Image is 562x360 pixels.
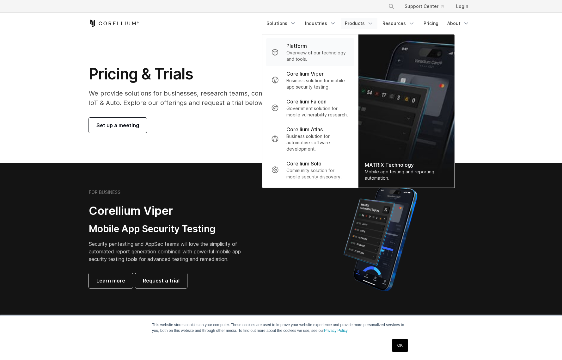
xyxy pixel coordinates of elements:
[392,339,408,352] a: OK
[365,169,448,181] div: Mobile app testing and reporting automation.
[333,183,428,294] img: Corellium MATRIX automated report on iPhone showing app vulnerability test results across securit...
[286,50,349,62] p: Overview of our technology and tools.
[365,161,448,169] div: MATRIX Technology
[143,277,180,284] span: Request a trial
[263,18,300,29] a: Solutions
[266,156,354,184] a: Corellium Solo Community solution for mobile security discovery.
[89,189,120,195] h6: FOR BUSINESS
[286,70,324,78] p: Corellium Viper
[358,34,455,188] img: Matrix_WebNav_1x
[89,89,341,108] p: We provide solutions for businesses, research teams, community individuals, and IoT & Auto. Explo...
[286,167,349,180] p: Community solution for mobile security discovery.
[286,42,307,50] p: Platform
[89,118,147,133] a: Set up a meeting
[266,122,354,156] a: Corellium Atlas Business solution for automotive software development.
[420,18,442,29] a: Pricing
[286,160,321,167] p: Corellium Solo
[263,18,473,29] div: Navigation Menu
[381,1,473,12] div: Navigation Menu
[451,1,473,12] a: Login
[96,277,125,284] span: Learn more
[89,240,251,263] p: Security pentesting and AppSec teams will love the simplicity of automated report generation comb...
[135,273,187,288] a: Request a trial
[286,105,349,118] p: Government solution for mobile vulnerability research.
[89,20,139,27] a: Corellium Home
[341,18,377,29] a: Products
[286,98,327,105] p: Corellium Falcon
[379,18,418,29] a: Resources
[266,38,354,66] a: Platform Overview of our technology and tools.
[324,328,348,333] a: Privacy Policy.
[400,1,449,12] a: Support Center
[266,94,354,122] a: Corellium Falcon Government solution for mobile vulnerability research.
[358,34,455,188] a: MATRIX Technology Mobile app testing and reporting automation.
[89,65,341,84] h1: Pricing & Trials
[266,66,354,94] a: Corellium Viper Business solution for mobile app security testing.
[286,126,323,133] p: Corellium Atlas
[89,223,251,235] h3: Mobile App Security Testing
[443,18,473,29] a: About
[286,78,349,90] p: Business solution for mobile app security testing.
[301,18,340,29] a: Industries
[152,322,410,333] p: This website stores cookies on your computer. These cookies are used to improve your website expe...
[89,204,251,218] h2: Corellium Viper
[89,273,133,288] a: Learn more
[286,133,349,152] p: Business solution for automotive software development.
[96,121,139,129] span: Set up a meeting
[386,1,397,12] button: Search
